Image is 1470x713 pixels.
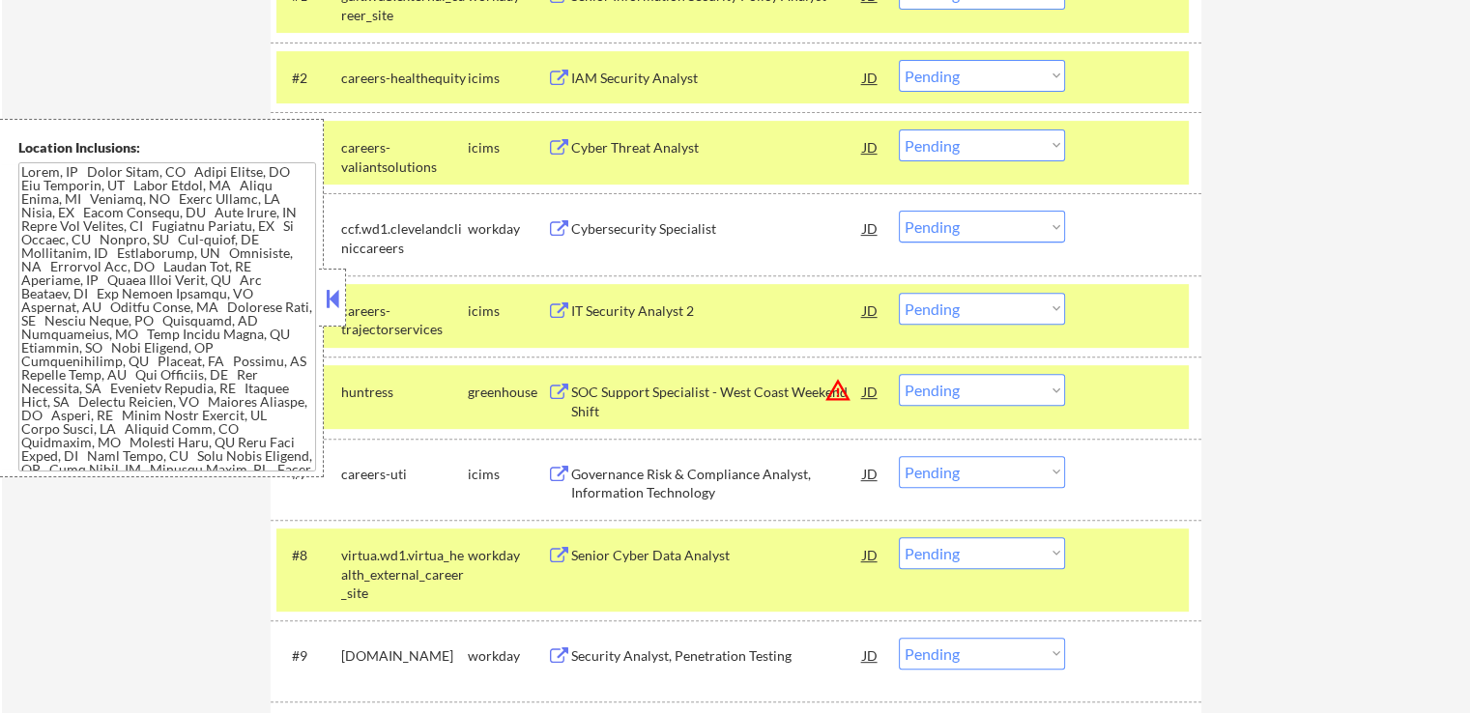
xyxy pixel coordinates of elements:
div: #9 [292,646,326,666]
div: [DOMAIN_NAME] [341,646,468,666]
div: JD [861,638,880,672]
div: JD [861,293,880,328]
div: workday [468,546,547,565]
div: workday [468,219,547,239]
div: IT Security Analyst 2 [571,301,863,321]
div: icims [468,301,547,321]
div: careers-valiantsolutions [341,138,468,176]
div: Security Analyst, Penetration Testing [571,646,863,666]
div: huntress [341,383,468,402]
div: careers-trajectorservices [341,301,468,339]
div: IAM Security Analyst [571,69,863,88]
div: JD [861,211,880,245]
div: careers-healthequity [341,69,468,88]
div: Governance Risk & Compliance Analyst, Information Technology [571,465,863,502]
div: greenhouse [468,383,547,402]
div: #8 [292,546,326,565]
div: JD [861,456,880,491]
div: careers-uti [341,465,468,484]
div: JD [861,129,880,164]
div: JD [861,374,880,409]
div: icims [468,69,547,88]
div: JD [861,60,880,95]
div: SOC Support Specialist - West Coast Weekend Shift [571,383,863,420]
div: icims [468,138,547,157]
button: warning_amber [824,377,851,404]
div: icims [468,465,547,484]
div: JD [861,537,880,572]
div: Cyber Threat Analyst [571,138,863,157]
div: virtua.wd1.virtua_health_external_career_site [341,546,468,603]
div: workday [468,646,547,666]
div: ccf.wd1.clevelandcliniccareers [341,219,468,257]
div: Senior Cyber Data Analyst [571,546,863,565]
div: #2 [292,69,326,88]
div: Cybersecurity Specialist [571,219,863,239]
div: Location Inclusions: [18,138,316,157]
